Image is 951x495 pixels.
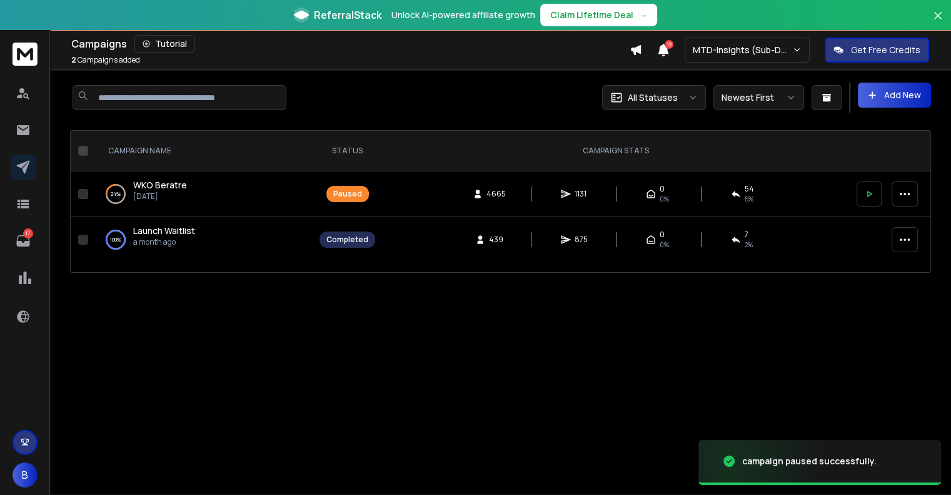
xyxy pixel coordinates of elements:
[110,233,121,246] p: 100 %
[628,91,678,104] p: All Statuses
[71,35,630,53] div: Campaigns
[314,8,381,23] span: ReferralStack
[93,217,312,263] td: 100%Launch Waitlista month ago
[575,189,587,199] span: 1131
[326,235,368,245] div: Completed
[742,455,877,467] div: campaign paused successfully.
[23,228,33,238] p: 17
[71,55,140,65] p: Campaigns added
[133,237,195,247] p: a month ago
[383,131,849,171] th: CAMPAIGN STATS
[93,131,312,171] th: CAMPAIGN NAME
[693,44,792,56] p: MTD-Insights (Sub-Domains)
[93,171,312,217] td: 24%WKO Beratre[DATE]
[333,189,362,199] div: Paused
[745,240,753,250] span: 2 %
[825,38,929,63] button: Get Free Credits
[134,35,195,53] button: Tutorial
[930,8,946,38] button: Close banner
[486,189,506,199] span: 4665
[713,85,804,110] button: Newest First
[575,235,588,245] span: 875
[71,54,76,65] span: 2
[111,188,121,200] p: 24 %
[665,40,673,49] span: 12
[133,225,195,237] span: Launch Waitlist
[13,462,38,487] button: B
[745,184,754,194] span: 54
[133,191,187,202] p: [DATE]
[745,194,753,204] span: 5 %
[489,235,503,245] span: 439
[858,83,931,108] button: Add New
[133,179,187,191] a: WKO Beratre
[391,9,535,21] p: Unlock AI-powered affiliate growth
[745,230,748,240] span: 7
[312,131,383,171] th: STATUS
[133,225,195,237] a: Launch Waitlist
[540,4,657,26] button: Claim Lifetime Deal→
[660,184,665,194] span: 0
[638,9,647,21] span: →
[660,194,669,204] span: 0%
[660,240,669,250] span: 0%
[11,228,36,253] a: 17
[851,44,920,56] p: Get Free Credits
[660,230,665,240] span: 0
